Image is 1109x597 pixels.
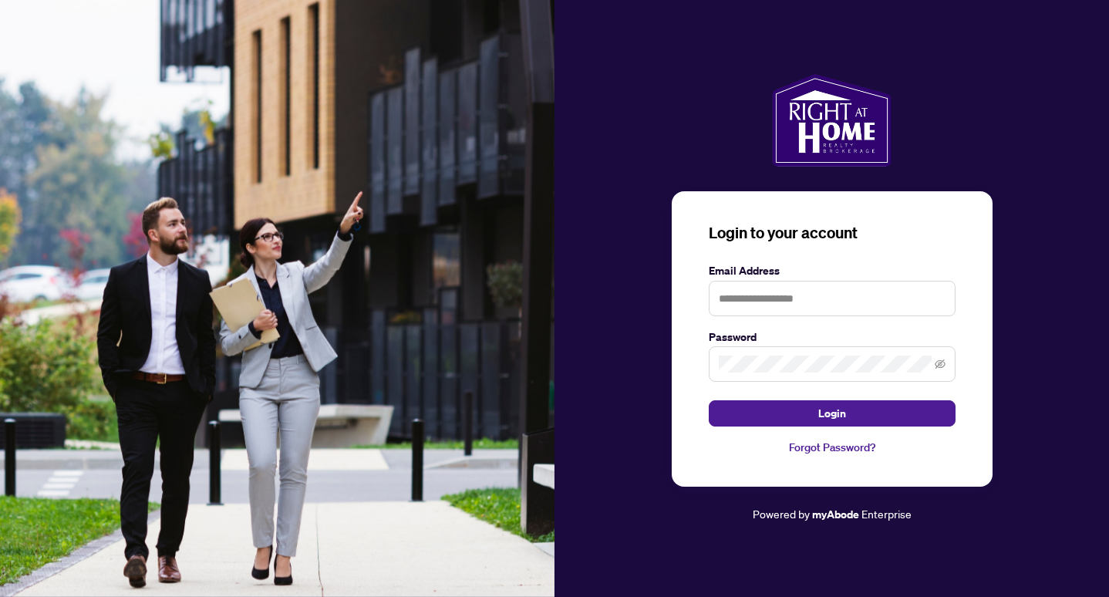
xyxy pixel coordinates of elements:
label: Email Address [709,262,956,279]
span: Powered by [753,507,810,521]
span: eye-invisible [935,359,946,369]
a: myAbode [812,506,859,523]
span: Login [818,401,846,426]
a: Forgot Password? [709,439,956,456]
label: Password [709,329,956,346]
span: Enterprise [861,507,912,521]
img: ma-logo [772,74,892,167]
button: Login [709,400,956,427]
h3: Login to your account [709,222,956,244]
